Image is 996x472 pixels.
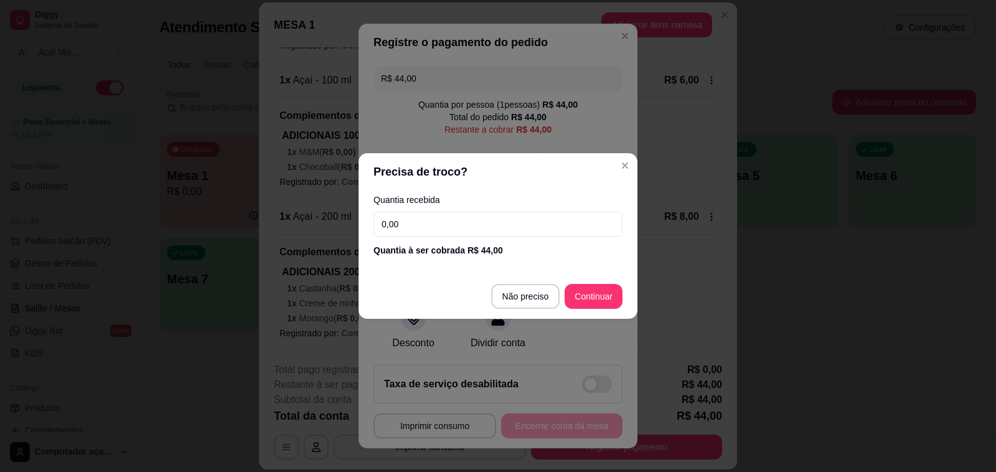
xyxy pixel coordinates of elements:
div: Quantia à ser cobrada R$ 44,00 [374,244,622,257]
button: Close [615,156,635,176]
button: Não preciso [491,284,560,309]
button: Continuar [565,284,622,309]
header: Precisa de troco? [359,153,637,191]
label: Quantia recebida [374,196,622,204]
